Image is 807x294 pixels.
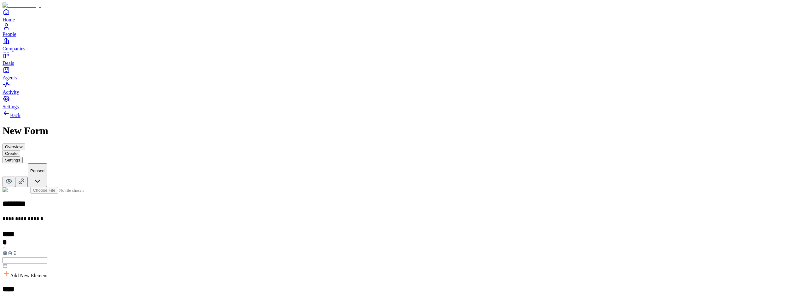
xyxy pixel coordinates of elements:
span: Add New Element [10,273,48,278]
button: Create [3,150,20,157]
span: People [3,31,16,37]
span: Companies [3,46,25,51]
h1: New Form [3,125,804,137]
span: Deals [3,60,14,66]
a: People [3,23,804,37]
a: Back [3,113,20,118]
a: Home [3,8,804,22]
span: Agents [3,75,17,80]
a: Settings [3,95,804,109]
button: Settings [3,157,23,163]
img: Form Logo [3,187,30,193]
img: Item Brain Logo [3,3,41,8]
a: Agents [3,66,804,80]
span: Home [3,17,15,22]
a: Companies [3,37,804,51]
a: Deals [3,52,804,66]
button: Overview [3,144,25,150]
span: Settings [3,104,19,109]
span: Activity [3,89,19,95]
a: Activity [3,81,804,95]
